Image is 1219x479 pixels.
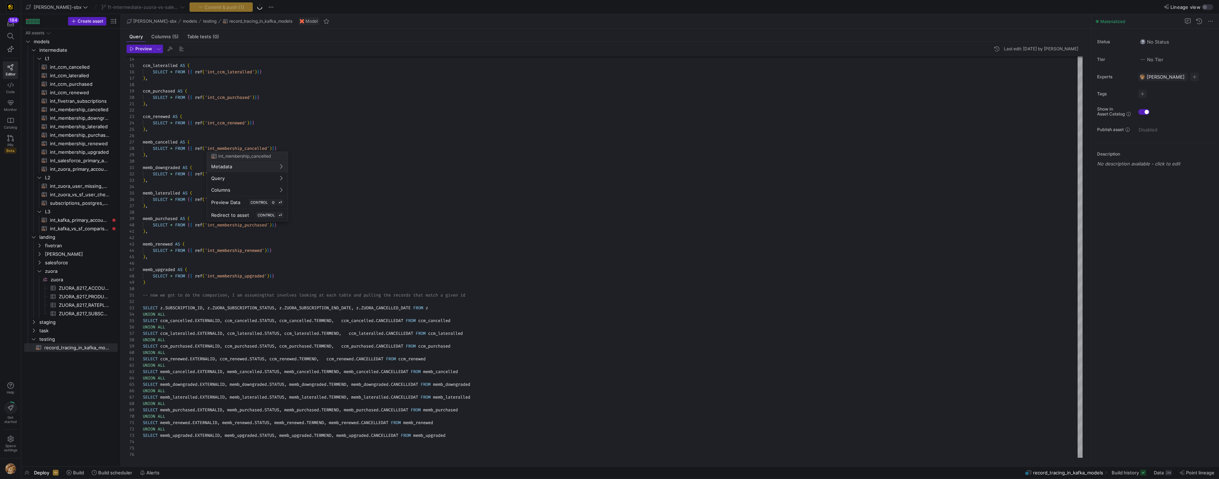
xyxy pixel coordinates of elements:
[211,164,232,169] span: Metadata
[258,213,275,217] span: CONTROL
[211,199,240,205] span: Preview Data
[279,200,282,204] span: ⏎
[218,154,271,159] span: int_membership_cancelled
[211,175,225,181] span: Query
[211,187,230,193] span: Columns
[211,212,249,218] span: Redirect to asset
[251,200,268,204] span: CONTROL
[279,213,282,217] span: ⏎
[271,200,275,204] span: ⇧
